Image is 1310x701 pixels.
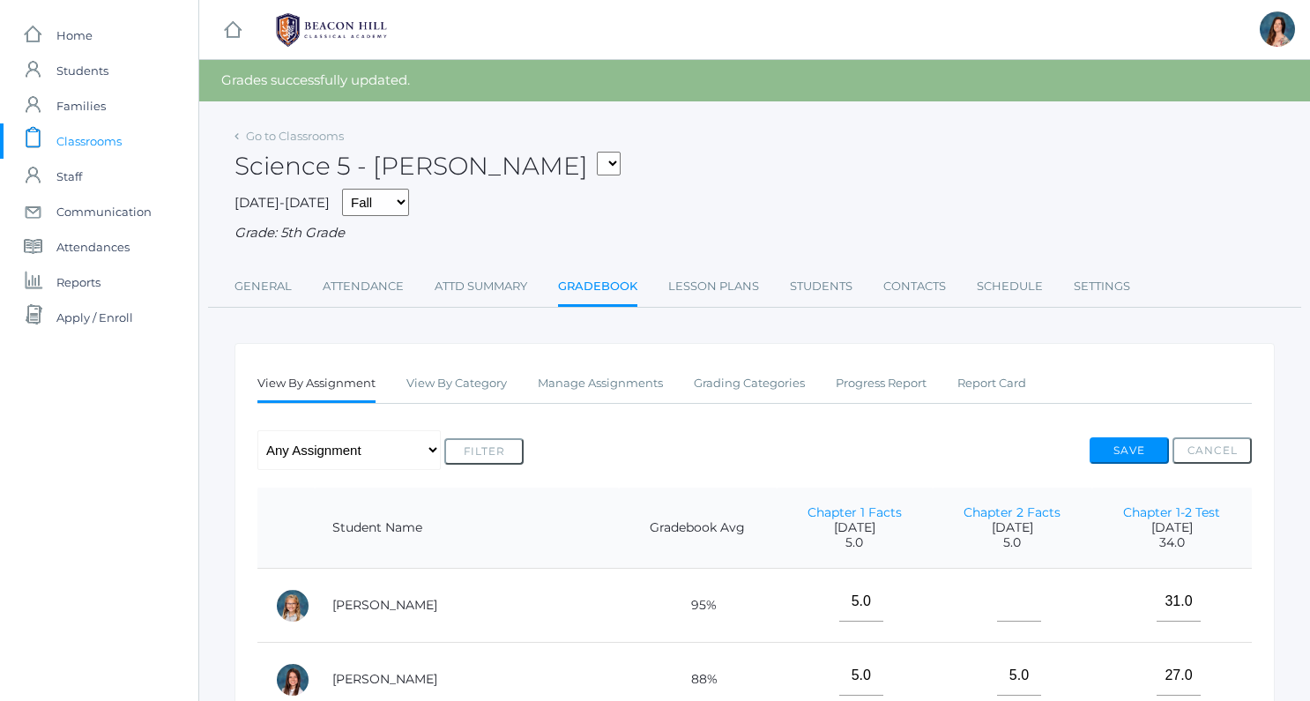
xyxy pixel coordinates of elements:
a: Go to Classrooms [246,129,344,143]
span: Apply / Enroll [56,300,133,335]
a: Chapter 2 Facts [964,504,1061,520]
a: Contacts [883,269,946,304]
button: Filter [444,438,524,465]
button: Save [1090,437,1169,464]
div: Grade: 5th Grade [234,223,1275,243]
img: 1_BHCALogos-05.png [265,8,398,52]
td: 95% [619,569,777,643]
th: Student Name [315,488,619,569]
a: Chapter 1 Facts [808,504,902,520]
div: Paige Albanese [275,588,310,623]
a: Manage Assignments [538,366,663,401]
span: Students [56,53,108,88]
a: [PERSON_NAME] [332,597,437,613]
a: Lesson Plans [668,269,759,304]
span: Communication [56,194,152,229]
span: Reports [56,265,100,300]
a: Grading Categories [694,366,805,401]
a: Schedule [977,269,1043,304]
a: Attd Summary [435,269,527,304]
a: Attendance [323,269,404,304]
span: Home [56,18,93,53]
a: [PERSON_NAME] [332,671,437,687]
a: Students [790,269,852,304]
a: View By Assignment [257,366,376,404]
span: 5.0 [794,535,915,550]
a: Chapter 1-2 Test [1123,504,1220,520]
a: Report Card [957,366,1026,401]
span: [DATE] [794,520,915,535]
span: [DATE] [1110,520,1234,535]
a: Gradebook [558,269,637,307]
div: Grace Carpenter [275,662,310,697]
button: Cancel [1172,437,1252,464]
a: View By Category [406,366,507,401]
span: Families [56,88,106,123]
span: Classrooms [56,123,122,159]
a: Settings [1074,269,1130,304]
span: 34.0 [1110,535,1234,550]
span: [DATE] [950,520,1075,535]
span: [DATE]-[DATE] [234,194,330,211]
div: Rebecca Salazar [1260,11,1295,47]
span: Attendances [56,229,130,265]
a: General [234,269,292,304]
th: Gradebook Avg [619,488,777,569]
div: Grades successfully updated. [199,60,1310,101]
h2: Science 5 - [PERSON_NAME] [234,153,621,180]
span: 5.0 [950,535,1075,550]
a: Progress Report [836,366,927,401]
span: Staff [56,159,82,194]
